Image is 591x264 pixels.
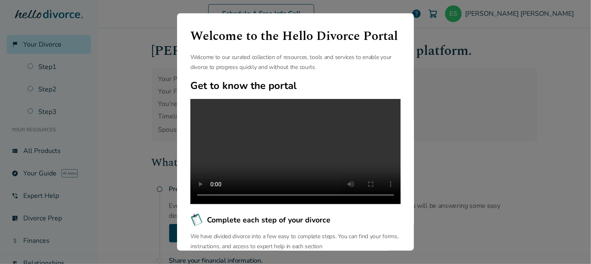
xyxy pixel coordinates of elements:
[549,224,591,264] iframe: Chat Widget
[190,213,204,227] img: Complete each step of your divorce
[207,215,330,225] span: Complete each step of your divorce
[190,27,401,46] h1: Welcome to the Hello Divorce Portal
[190,79,401,92] h2: Get to know the portal
[190,232,401,252] p: We have divided divorce into a few easy to complete steps. You can find your forms, instructions,...
[190,52,401,72] p: Welcome to our curated collection of resources, tools and services to enable your divorce to prog...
